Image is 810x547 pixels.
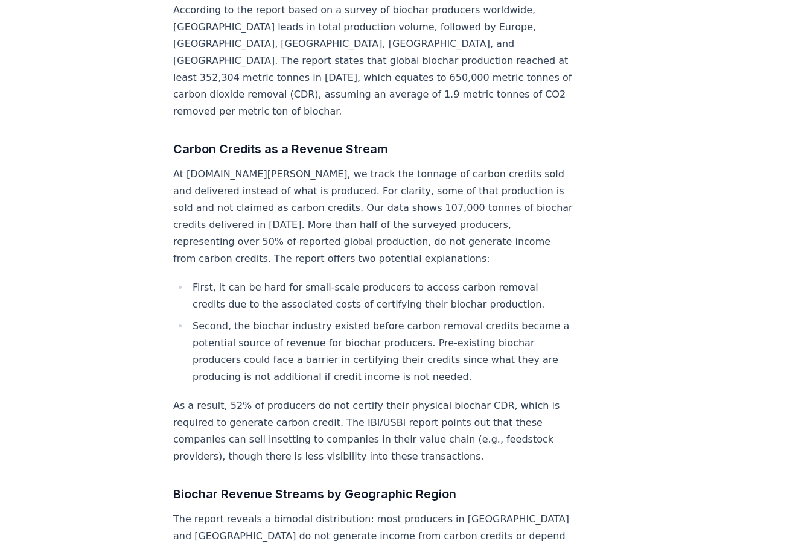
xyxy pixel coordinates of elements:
p: According to the report based on a survey of biochar producers worldwide, [GEOGRAPHIC_DATA] leads... [173,2,573,120]
p: At [DOMAIN_NAME][PERSON_NAME], we track the tonnage of carbon credits sold and delivered instead ... [173,166,573,267]
li: First, it can be hard for small-scale producers to access carbon removal credits due to the assoc... [189,279,573,313]
h3: Carbon Credits as a Revenue Stream [173,139,573,159]
li: Second, the biochar industry existed before carbon removal credits became a potential source of r... [189,318,573,385]
p: As a result, 52% of producers do not certify their physical biochar CDR, which is required to gen... [173,397,573,465]
h3: Biochar Revenue Streams by Geographic Region [173,484,573,504]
